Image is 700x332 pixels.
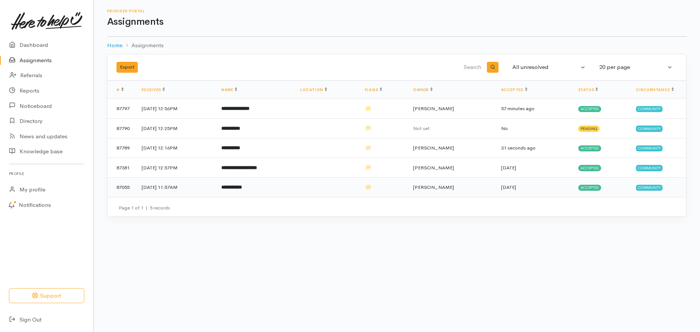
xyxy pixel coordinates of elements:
time: [DATE] [501,184,516,190]
td: 87381 [107,158,136,178]
div: 20 per page [599,63,666,72]
h6: Profile [9,169,84,179]
input: Search [312,58,483,76]
a: Received [142,87,165,92]
nav: breadcrumb [107,37,687,54]
span: [PERSON_NAME] [413,145,454,151]
a: Owner [413,87,433,92]
a: Flags [365,87,382,92]
span: | [146,205,148,211]
h6: Provider Portal [107,9,687,13]
li: Assignments [122,41,164,50]
td: [DATE] 12:57PM [136,158,215,178]
button: 20 per page [595,60,677,75]
td: 87055 [107,178,136,197]
span: Community [636,106,663,112]
a: Circumstance [636,87,674,92]
span: No [501,125,508,132]
span: Accepted [578,106,601,112]
a: Accepted [501,87,527,92]
time: [DATE] [501,165,516,171]
small: Page 1 of 1 5 records [119,205,170,211]
span: [PERSON_NAME] [413,105,454,112]
td: 87797 [107,99,136,119]
a: Name [221,87,237,92]
div: All unresolved [512,63,579,72]
span: Accepted [578,145,601,151]
td: [DATE] 12:16PM [136,138,215,158]
a: Location [300,87,327,92]
time: 57 minutes ago [501,105,534,112]
span: Community [636,126,663,132]
h1: Assignments [107,16,687,27]
td: [DATE] 12:56PM [136,99,215,119]
span: Accepted [578,165,601,171]
a: Status [578,87,598,92]
td: 87789 [107,138,136,158]
button: Support [9,288,84,304]
td: [DATE] 11:57AM [136,178,215,197]
span: Pending [578,126,600,132]
td: [DATE] 12:25PM [136,118,215,138]
span: Not set [413,125,430,132]
td: 87790 [107,118,136,138]
button: Export [116,62,138,73]
span: Community [636,145,663,151]
a: # [116,87,124,92]
time: 31 seconds ago [501,145,536,151]
button: All unresolved [508,60,590,75]
span: Community [636,185,663,191]
span: [PERSON_NAME] [413,184,454,190]
span: [PERSON_NAME] [413,165,454,171]
span: Accepted [578,185,601,191]
a: Home [107,41,122,50]
span: Community [636,165,663,171]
